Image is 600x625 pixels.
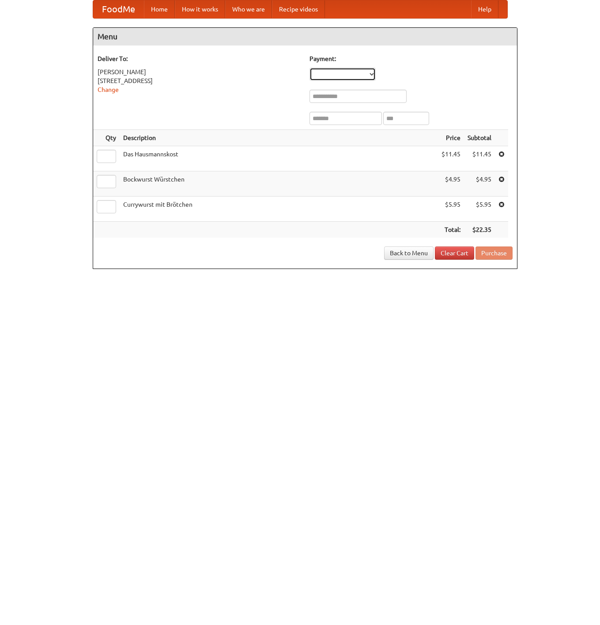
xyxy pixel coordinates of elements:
[225,0,272,18] a: Who we are
[464,197,495,222] td: $5.95
[464,222,495,238] th: $22.35
[438,197,464,222] td: $5.95
[438,130,464,146] th: Price
[464,130,495,146] th: Subtotal
[98,68,301,76] div: [PERSON_NAME]
[272,0,325,18] a: Recipe videos
[120,171,438,197] td: Bockwurst Würstchen
[120,146,438,171] td: Das Hausmannskost
[98,86,119,93] a: Change
[98,76,301,85] div: [STREET_ADDRESS]
[98,54,301,63] h5: Deliver To:
[93,0,144,18] a: FoodMe
[435,246,474,260] a: Clear Cart
[438,146,464,171] td: $11.45
[93,130,120,146] th: Qty
[464,171,495,197] td: $4.95
[464,146,495,171] td: $11.45
[384,246,434,260] a: Back to Menu
[309,54,513,63] h5: Payment:
[438,171,464,197] td: $4.95
[471,0,498,18] a: Help
[120,130,438,146] th: Description
[144,0,175,18] a: Home
[120,197,438,222] td: Currywurst mit Brötchen
[175,0,225,18] a: How it works
[93,28,517,45] h4: Menu
[475,246,513,260] button: Purchase
[438,222,464,238] th: Total:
